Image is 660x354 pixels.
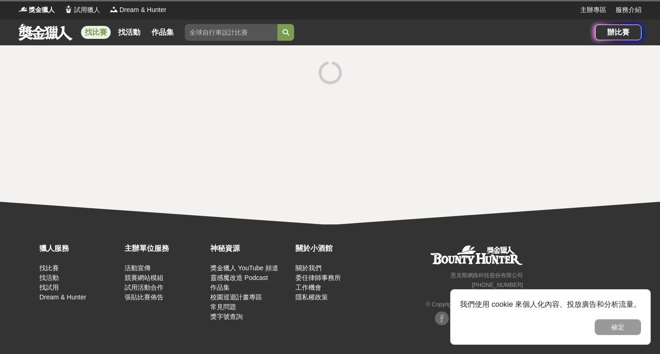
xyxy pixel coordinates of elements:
a: 靈感魔改造 Podcast [210,274,268,281]
a: 獎金獵人 YouTube 頻道 [210,264,278,272]
small: © Copyright 2025 . All Rights Reserved. [426,301,523,308]
div: 主辦單位服務 [125,243,205,254]
small: 11494 [STREET_ADDRESS] [450,292,523,298]
a: Dream & Hunter [39,293,86,301]
img: Logo [19,5,28,14]
a: 作品集 [148,26,177,39]
span: 獎金獵人 [29,5,55,15]
a: 找比賽 [81,26,111,39]
a: 校園巡迴計畫專區 [210,293,262,301]
div: 獵人服務 [39,243,120,254]
span: 我們使用 cookie 來個人化內容、投放廣告和分析流量。 [460,300,641,308]
small: [PHONE_NUMBER] [472,282,523,288]
a: 找試用 [39,284,59,291]
img: Logo [109,5,119,14]
a: 找活動 [39,274,59,281]
a: 找活動 [114,26,144,39]
span: 試用獵人 [74,5,100,15]
a: Logo獎金獵人 [19,5,55,15]
a: 作品集 [210,284,230,291]
a: 獎字號查詢 [210,313,243,320]
small: 恩克斯網路科技股份有限公司 [451,272,523,279]
img: Logo [64,5,73,14]
a: LogoDream & Hunter [109,5,166,15]
input: 全球自行車設計比賽 [185,24,277,41]
a: 找比賽 [39,264,59,272]
a: 常見問題 [210,303,236,311]
div: 關於小酒館 [295,243,376,254]
a: 委任律師事務所 [295,274,341,281]
a: 張貼比賽佈告 [125,293,163,301]
div: 神秘資源 [210,243,291,254]
a: 競賽網站模組 [125,274,163,281]
a: 主辦專區 [580,5,606,15]
a: 工作機會 [295,284,321,291]
a: 辦比賽 [595,25,641,40]
img: Facebook [435,311,449,325]
a: 活動宣傳 [125,264,151,272]
button: 確定 [595,319,641,335]
a: 關於我們 [295,264,321,272]
span: Dream & Hunter [119,5,166,15]
a: Logo試用獵人 [64,5,100,15]
a: 試用活動合作 [125,284,163,291]
a: 隱私權政策 [295,293,328,301]
a: 服務介紹 [616,5,641,15]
